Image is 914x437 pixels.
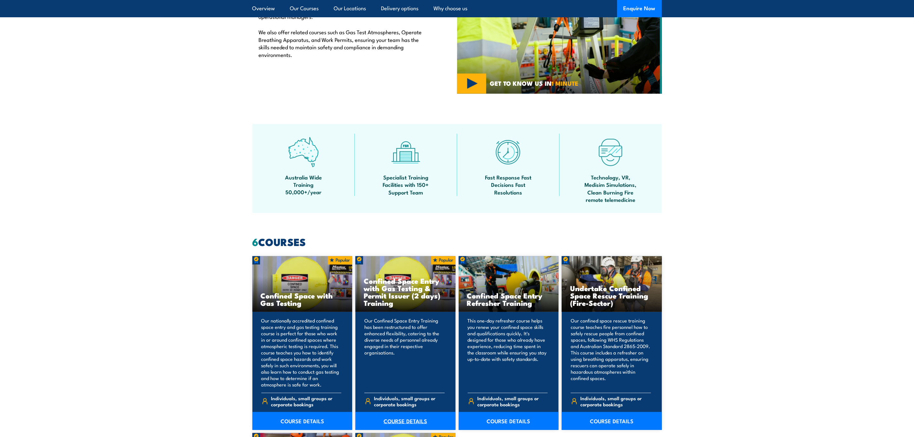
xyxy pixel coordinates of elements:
span: Technology, VR, Medisim Simulations, Clean Burning Fire remote telemedicine [582,173,640,203]
p: Our nationally accredited confined space entry and gas testing training course is perfect for tho... [261,317,342,388]
strong: 1 MINUTE [552,78,578,88]
span: Individuals, small groups or corporate bookings [374,395,445,407]
p: Our Confined Space Entry Training has been restructured to offer enhanced flexibility, catering t... [364,317,445,388]
strong: 6 [252,234,258,250]
span: Australia Wide Training 50,000+/year [275,173,332,196]
span: Individuals, small groups or corporate bookings [477,395,548,407]
a: COURSE DETAILS [252,412,353,430]
span: Fast Response Fast Decisions Fast Resolutions [480,173,537,196]
h2: COURSES [252,237,662,246]
span: GET TO KNOW US IN [490,80,578,86]
img: auswide-icon [288,137,319,167]
h3: Confined Space with Gas Testing [261,292,344,306]
span: Individuals, small groups or corporate bookings [581,395,651,407]
span: Individuals, small groups or corporate bookings [271,395,341,407]
p: Our confined space rescue training course teaches fire personnel how to safely rescue people from... [571,317,651,388]
a: COURSE DETAILS [562,412,662,430]
p: We also offer related courses such as Gas Test Atmospheres, Operate Breathing Apparatus, and Work... [259,28,428,58]
p: This one-day refresher course helps you renew your confined space skills and qualifications quick... [468,317,548,388]
img: fast-icon [493,137,523,167]
h3: Confined Space Entry Refresher Training [467,292,551,306]
img: tech-icon [595,137,626,167]
a: COURSE DETAILS [355,412,456,430]
span: Specialist Training Facilities with 150+ Support Team [377,173,435,196]
h3: Undertake Confined Space Rescue Training (Fire-Sector) [570,284,654,306]
img: facilities-icon [391,137,421,167]
h3: Confined Space Entry with Gas Testing & Permit Issuer (2 days) Training [364,277,447,306]
a: COURSE DETAILS [459,412,559,430]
